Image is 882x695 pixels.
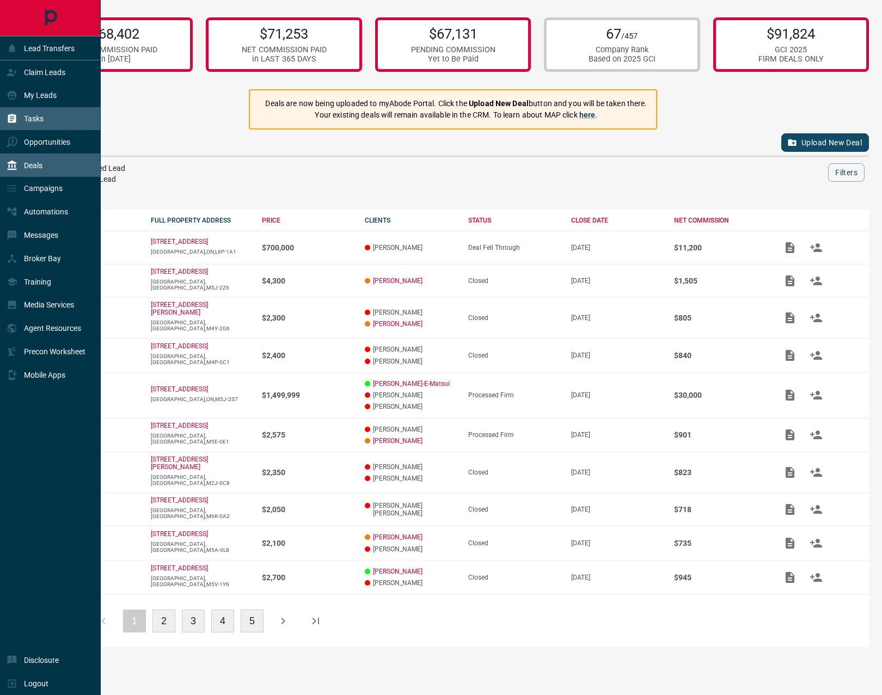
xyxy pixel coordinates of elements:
p: [PERSON_NAME] [365,463,457,471]
div: Processed Firm [468,431,560,439]
span: Add / View Documents [777,313,803,321]
div: Closed [468,352,560,359]
p: $1,505 [674,276,766,285]
a: [PERSON_NAME] [373,568,422,575]
span: Add / View Documents [777,539,803,546]
div: Closed [468,506,560,513]
div: PENDING COMMISSION [411,45,495,54]
span: Match Clients [803,276,829,284]
p: [PERSON_NAME] [365,475,457,482]
p: [PERSON_NAME] [365,426,457,433]
p: [PERSON_NAME] [365,244,457,251]
p: $2,100 [262,539,354,548]
a: [PERSON_NAME] [373,320,422,328]
p: Deals are now being uploaded to myAbode Portal. Click the button and you will be taken there. [265,98,647,109]
span: Add / View Documents [777,573,803,581]
p: [GEOGRAPHIC_DATA],[GEOGRAPHIC_DATA],M5V-1Y6 [151,575,251,587]
p: Your existing deals will remain available in the CRM. To learn about MAP click . [265,109,647,121]
p: [PERSON_NAME] [365,309,457,316]
p: [GEOGRAPHIC_DATA],[GEOGRAPHIC_DATA],M4P-0C1 [151,353,251,365]
p: [PERSON_NAME] [365,403,457,410]
span: Match Clients [803,351,829,359]
span: Add / View Documents [777,351,803,359]
p: [DATE] [571,539,663,547]
p: [GEOGRAPHIC_DATA],[GEOGRAPHIC_DATA],M5J-2Z6 [151,279,251,291]
button: 1 [123,610,146,632]
span: Match Clients [803,468,829,476]
span: Match Clients [803,313,829,321]
p: [GEOGRAPHIC_DATA],[GEOGRAPHIC_DATA],M4Y-2G6 [151,319,251,331]
p: $901 [674,430,766,439]
p: $91,824 [758,26,824,42]
p: $718 [674,505,766,514]
p: [PERSON_NAME] [365,358,457,365]
a: [STREET_ADDRESS] [151,496,208,504]
span: Match Clients [803,431,829,439]
p: [STREET_ADDRESS] [151,342,208,350]
p: $945 [674,573,766,582]
div: NET COMMISSION [674,217,766,224]
p: $2,400 [262,351,354,360]
p: $2,050 [262,505,354,514]
p: $71,253 [242,26,327,42]
span: Match Clients [803,505,829,513]
a: [STREET_ADDRESS] [151,422,208,429]
button: 2 [152,610,175,632]
p: [GEOGRAPHIC_DATA],[GEOGRAPHIC_DATA],M2J-0C8 [151,474,251,486]
p: $2,700 [262,573,354,582]
p: [DATE] [571,314,663,322]
a: here [579,110,596,119]
p: $2,575 [262,430,354,439]
p: $67,131 [411,26,495,42]
span: Add / View Documents [777,505,803,513]
a: [PERSON_NAME]-E-Matsui [373,380,450,388]
button: Upload New Deal [781,133,869,152]
a: [STREET_ADDRESS] [151,268,208,275]
a: [STREET_ADDRESS][PERSON_NAME] [151,456,208,471]
a: [PERSON_NAME] [373,533,422,541]
div: Closed [468,469,560,476]
p: $805 [674,313,766,322]
a: [STREET_ADDRESS] [151,564,208,572]
p: [DATE] [571,391,663,399]
div: CLIENTS [365,217,457,224]
p: $30,000 [674,391,766,399]
p: [GEOGRAPHIC_DATA],[GEOGRAPHIC_DATA],M5A-0L8 [151,541,251,553]
div: FULL PROPERTY ADDRESS [151,217,251,224]
p: [PERSON_NAME] [PERSON_NAME] [365,502,457,517]
div: Based on 2025 GCI [589,54,656,64]
span: Add / View Documents [777,243,803,251]
p: [STREET_ADDRESS] [151,385,208,393]
p: [GEOGRAPHIC_DATA],[GEOGRAPHIC_DATA],M5E-0E1 [151,433,251,445]
p: 67 [589,26,656,42]
div: NET COMMISSION PAID [72,45,157,54]
div: Closed [468,277,560,285]
a: [PERSON_NAME] [373,277,422,285]
p: [PERSON_NAME] [365,346,457,353]
p: [PERSON_NAME] [365,545,457,553]
span: Match Clients [803,539,829,546]
span: Add / View Documents [777,391,803,398]
p: [DATE] [571,469,663,476]
p: [GEOGRAPHIC_DATA],ON,L6P-1A1 [151,249,251,255]
div: Closed [468,574,560,581]
div: Closed [468,539,560,547]
p: [DATE] [571,506,663,513]
p: $4,300 [262,276,354,285]
a: [STREET_ADDRESS] [151,530,208,538]
div: Yet to Be Paid [411,54,495,64]
p: $68,402 [72,26,157,42]
div: in [DATE] [72,54,157,64]
strong: Upload New Deal [469,99,529,108]
p: $1,499,999 [262,391,354,399]
span: Add / View Documents [777,276,803,284]
p: [PERSON_NAME] [365,579,457,587]
a: [STREET_ADDRESS][PERSON_NAME] [151,301,208,316]
p: $2,350 [262,468,354,477]
p: $823 [674,468,766,477]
